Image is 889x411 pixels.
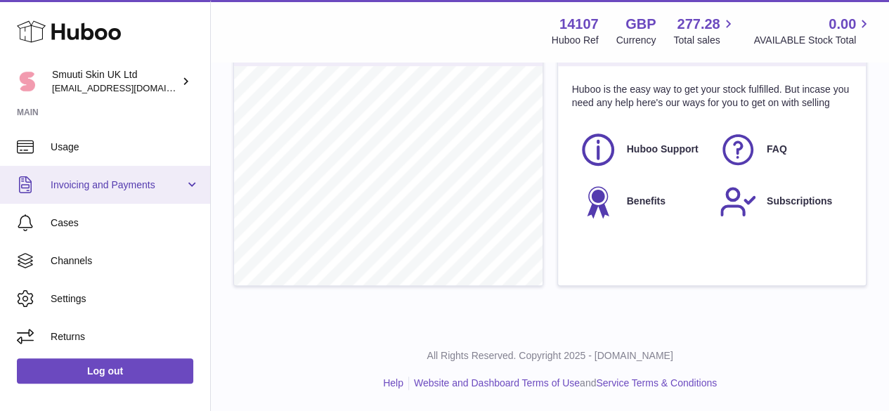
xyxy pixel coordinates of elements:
a: Service Terms & Conditions [596,377,717,389]
span: AVAILABLE Stock Total [753,34,872,47]
a: Website and Dashboard Terms of Use [414,377,580,389]
span: Settings [51,292,200,306]
li: and [409,377,717,390]
strong: 14107 [559,15,599,34]
span: 0.00 [829,15,856,34]
a: 277.28 Total sales [673,15,736,47]
span: Channels [51,254,200,268]
span: Invoicing and Payments [51,178,185,192]
span: Benefits [627,195,666,208]
div: Currency [616,34,656,47]
span: Huboo Support [627,143,699,156]
span: Usage [51,141,200,154]
img: internalAdmin-14107@internal.huboo.com [17,71,38,92]
span: Cases [51,216,200,230]
a: Benefits [579,183,705,221]
p: Huboo is the easy way to get your stock fulfilled. But incase you need any help here's our ways f... [572,83,852,110]
strong: GBP [625,15,656,34]
a: Log out [17,358,193,384]
span: FAQ [767,143,787,156]
span: Returns [51,330,200,344]
span: Total sales [673,34,736,47]
div: Smuuti Skin UK Ltd [52,68,179,95]
span: 277.28 [677,15,720,34]
a: Huboo Support [579,131,705,169]
span: [EMAIL_ADDRESS][DOMAIN_NAME] [52,82,207,93]
a: FAQ [719,131,845,169]
a: Help [383,377,403,389]
a: 0.00 AVAILABLE Stock Total [753,15,872,47]
p: All Rights Reserved. Copyright 2025 - [DOMAIN_NAME] [222,349,878,363]
a: Subscriptions [719,183,845,221]
span: Subscriptions [767,195,832,208]
div: Huboo Ref [552,34,599,47]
